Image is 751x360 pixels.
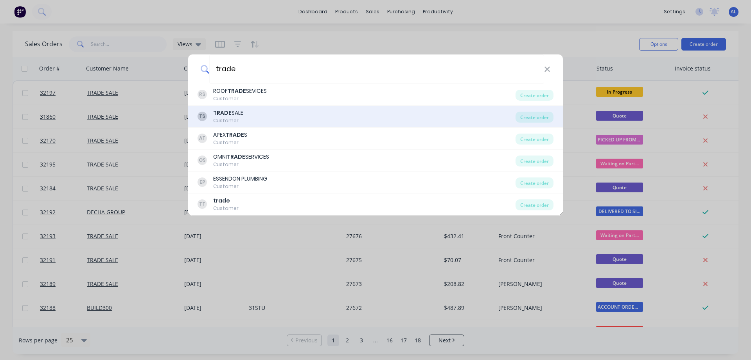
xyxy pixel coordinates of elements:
div: Customer [213,183,267,190]
div: ROOF SEVICES [213,87,267,95]
div: Create order [516,134,553,145]
div: Customer [213,117,243,124]
div: Customer [213,95,267,102]
div: OMNI SERVICES [213,153,269,161]
div: OS [198,156,207,165]
div: TT [198,199,207,209]
b: TRADE [228,87,246,95]
div: AT [198,134,207,143]
div: EP [198,177,207,187]
div: RS [198,90,207,99]
div: Customer [213,205,239,212]
b: trade [213,197,230,204]
b: TRADE [213,109,232,117]
div: Customer [213,161,269,168]
div: Create order [516,199,553,210]
div: SALE [213,109,243,117]
div: Create order [516,112,553,123]
div: Create order [516,177,553,188]
div: APEX S [213,131,247,139]
div: TS [198,112,207,121]
b: TRADE [226,131,244,139]
div: ESSENDON PLUMBING [213,175,267,183]
input: Enter a customer name to create a new order... [209,54,544,84]
div: Create order [516,90,553,101]
div: Customer [213,139,247,146]
div: Create order [516,156,553,166]
b: TRADE [227,153,245,161]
